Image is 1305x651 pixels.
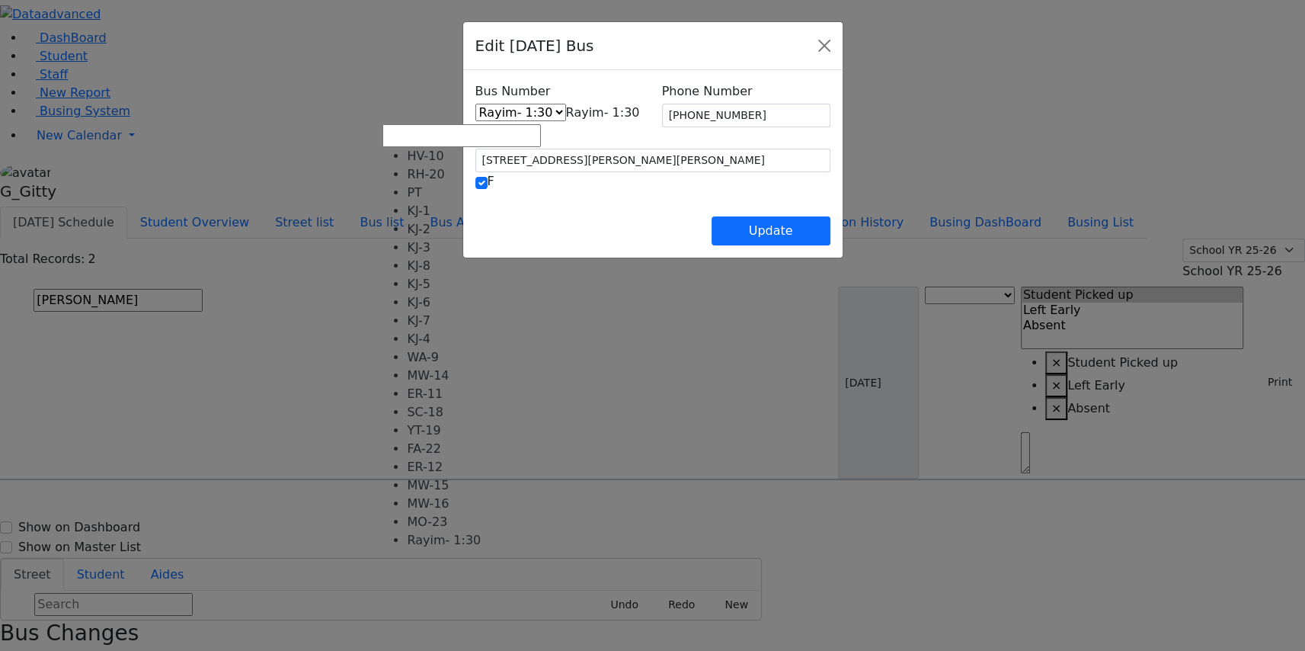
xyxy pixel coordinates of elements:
[407,348,541,367] li: WA-9
[407,165,541,184] li: RH-20
[566,105,640,120] span: Rayim- 1:30
[407,531,541,550] li: Rayim- 1:30
[662,82,753,101] label: Phone Number
[407,275,541,293] li: KJ-5
[407,147,541,165] li: HV-10
[475,149,830,172] input: Address
[475,34,594,57] h5: Edit [DATE] Bus
[407,239,541,257] li: KJ-3
[662,104,830,127] input: Phone Number
[407,184,541,202] li: PT
[712,216,830,245] button: Update
[407,257,541,275] li: KJ-8
[382,124,541,147] input: Search
[407,458,541,476] li: ER-12
[407,440,541,458] li: FA-22
[407,385,541,403] li: ER-11
[407,293,541,312] li: KJ-6
[407,422,541,440] li: YT-19
[407,330,541,348] li: KJ-4
[812,34,836,58] button: Close
[407,495,541,513] li: MW-16
[407,220,541,239] li: KJ-2
[407,367,541,385] li: MW-14
[407,513,541,531] li: MO-23
[407,312,541,330] li: KJ-7
[475,82,551,101] label: Bus Number
[407,476,541,495] li: MW-15
[407,202,541,220] li: KJ-1
[407,403,541,422] li: SC-18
